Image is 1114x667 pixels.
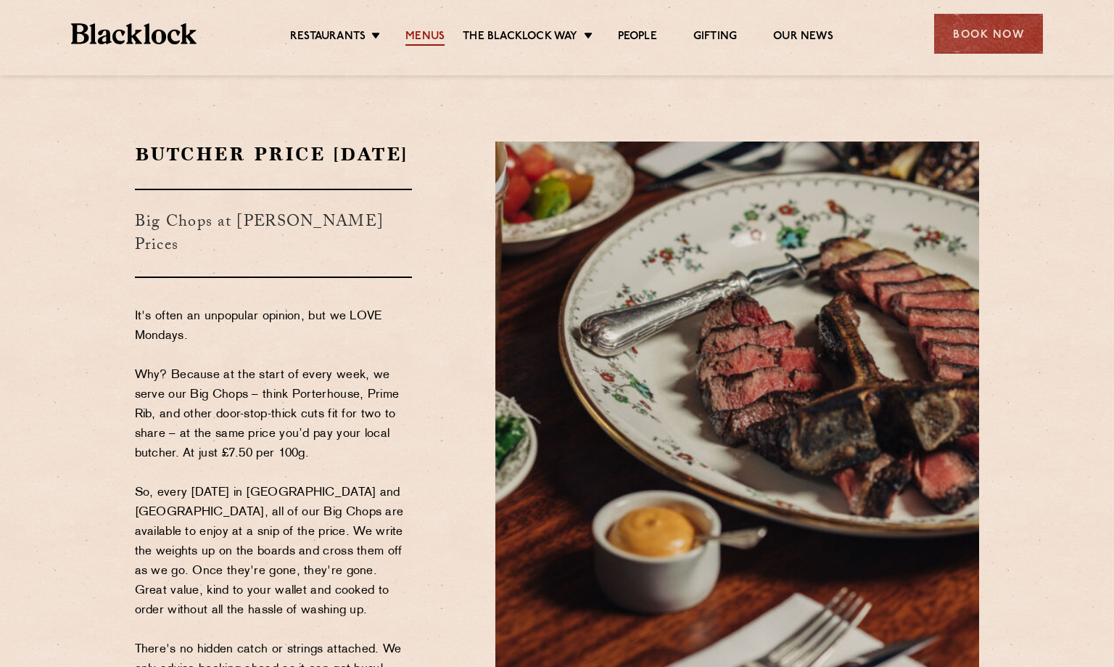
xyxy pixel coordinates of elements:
[773,30,833,46] a: Our News
[71,23,197,44] img: BL_Textured_Logo-footer-cropped.svg
[405,30,445,46] a: Menus
[618,30,657,46] a: People
[693,30,737,46] a: Gifting
[463,30,577,46] a: The Blacklock Way
[290,30,366,46] a: Restaurants
[135,189,413,278] h3: Big Chops at [PERSON_NAME] Prices
[934,14,1043,54] div: Book Now
[135,142,413,167] h2: Butcher Price [DATE]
